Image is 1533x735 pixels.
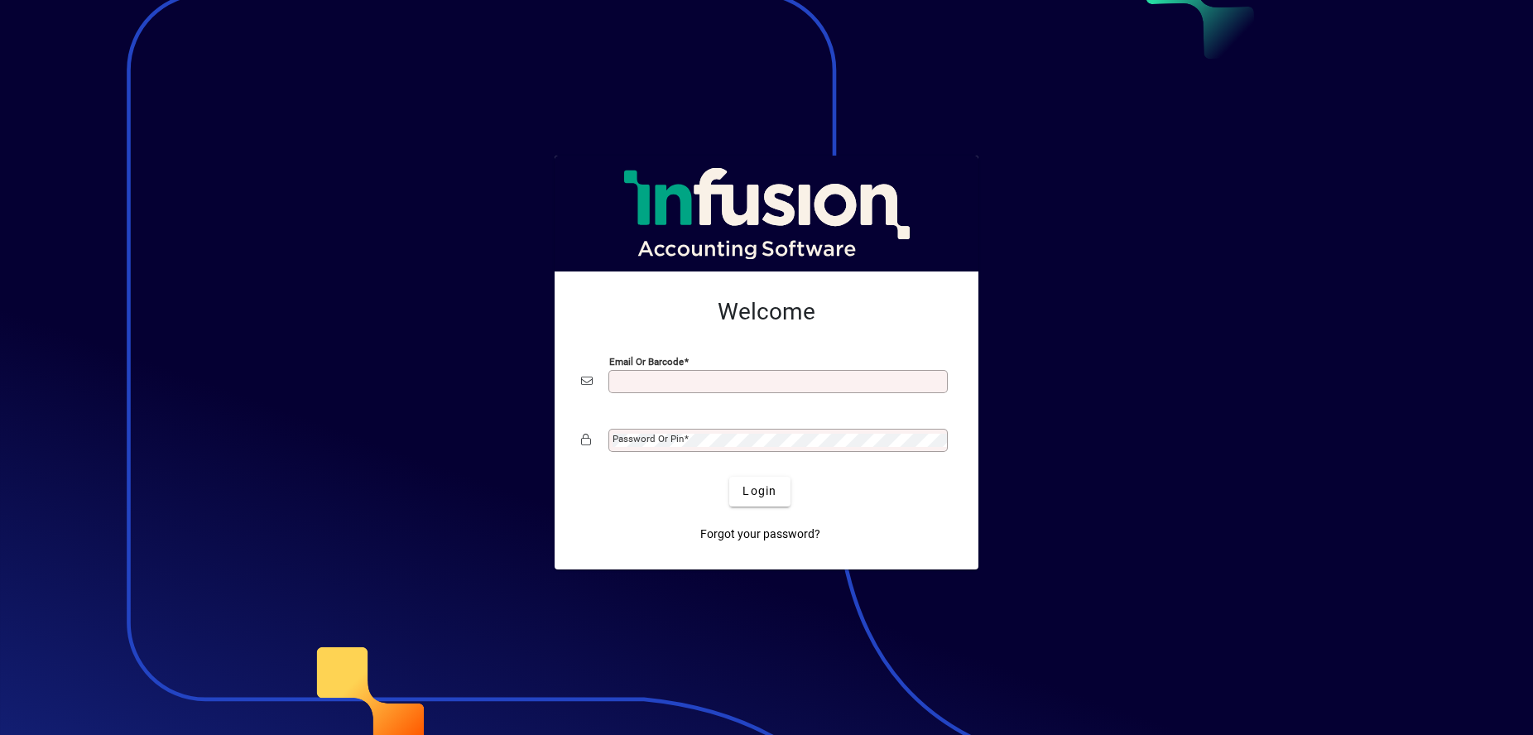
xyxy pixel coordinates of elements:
a: Forgot your password? [694,520,827,550]
span: Forgot your password? [700,526,820,543]
button: Login [729,477,790,507]
span: Login [742,483,776,500]
mat-label: Email or Barcode [609,355,684,367]
h2: Welcome [581,298,952,326]
mat-label: Password or Pin [613,433,684,444]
